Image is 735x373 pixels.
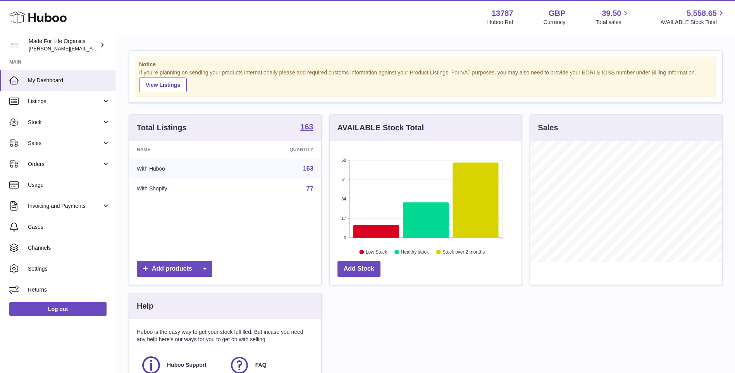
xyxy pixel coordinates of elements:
[303,165,313,172] a: 163
[28,161,102,168] span: Orders
[137,123,187,133] h3: Total Listings
[538,123,558,133] h3: Sales
[28,119,102,126] span: Stock
[596,19,630,26] span: Total sales
[28,286,110,294] span: Returns
[442,249,485,255] text: Stock over 2 months
[139,61,712,68] strong: Notice
[28,77,110,84] span: My Dashboard
[28,181,110,189] span: Usage
[341,216,346,221] text: 17
[341,158,346,162] text: 68
[28,265,110,273] span: Settings
[602,8,621,19] span: 39.50
[341,177,346,182] text: 51
[337,123,424,133] h3: AVAILABLE Stock Total
[28,140,102,147] span: Sales
[137,261,212,277] a: Add products
[28,202,102,210] span: Invoicing and Payments
[28,244,110,252] span: Channels
[549,8,565,19] strong: GBP
[306,185,313,192] a: 77
[366,249,387,255] text: Low Stock
[337,261,380,277] a: Add Stock
[139,69,712,92] div: If you're planning on sending your products internationally please add required customs informati...
[137,301,153,311] h3: Help
[255,361,267,369] span: FAQ
[129,179,232,199] td: With Shopify
[232,141,321,159] th: Quantity
[687,8,717,19] span: 5,558.65
[596,8,630,26] a: 39.50 Total sales
[129,141,232,159] th: Name
[167,361,207,369] span: Huboo Support
[29,45,197,52] span: [PERSON_NAME][EMAIL_ADDRESS][PERSON_NAME][DOMAIN_NAME]
[344,235,346,240] text: 0
[129,159,232,179] td: With Huboo
[9,39,21,51] img: geoff.winwood@madeforlifeorganics.com
[341,197,346,201] text: 34
[487,19,513,26] div: Huboo Ref
[9,302,107,316] a: Log out
[660,8,726,26] a: 5,558.65 AVAILABLE Stock Total
[492,8,513,19] strong: 13787
[300,123,313,132] a: 163
[139,78,187,92] a: View Listings
[401,249,429,255] text: Healthy stock
[300,123,313,131] strong: 163
[137,328,313,343] p: Huboo is the easy way to get your stock fulfilled. But incase you need any help here's our ways f...
[28,223,110,231] span: Cases
[660,19,726,26] span: AVAILABLE Stock Total
[29,38,98,52] div: Made For Life Organics
[544,19,566,26] div: Currency
[28,98,102,105] span: Listings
